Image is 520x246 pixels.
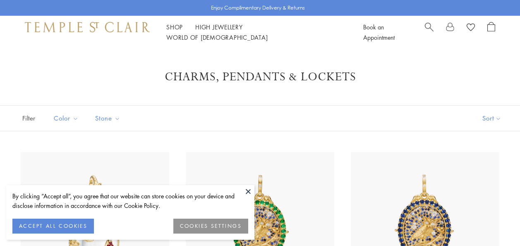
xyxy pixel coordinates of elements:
[211,4,305,12] p: Enjoy Complimentary Delivery & Returns
[48,109,85,128] button: Color
[33,70,487,84] h1: Charms, Pendants & Lockets
[363,23,395,41] a: Book an Appointment
[467,22,475,34] a: View Wishlist
[12,191,248,210] div: By clicking “Accept all”, you agree that our website can store cookies on your device and disclos...
[166,22,345,43] nav: Main navigation
[12,219,94,234] button: ACCEPT ALL COOKIES
[166,23,183,31] a: ShopShop
[50,113,85,123] span: Color
[479,207,512,238] iframe: Gorgias live chat messenger
[89,109,127,128] button: Stone
[487,22,495,43] a: Open Shopping Bag
[173,219,248,234] button: COOKIES SETTINGS
[25,22,150,32] img: Temple St. Clair
[166,33,268,41] a: World of [DEMOGRAPHIC_DATA]World of [DEMOGRAPHIC_DATA]
[425,22,434,43] a: Search
[195,23,243,31] a: High JewelleryHigh Jewellery
[91,113,127,123] span: Stone
[464,106,520,131] button: Show sort by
